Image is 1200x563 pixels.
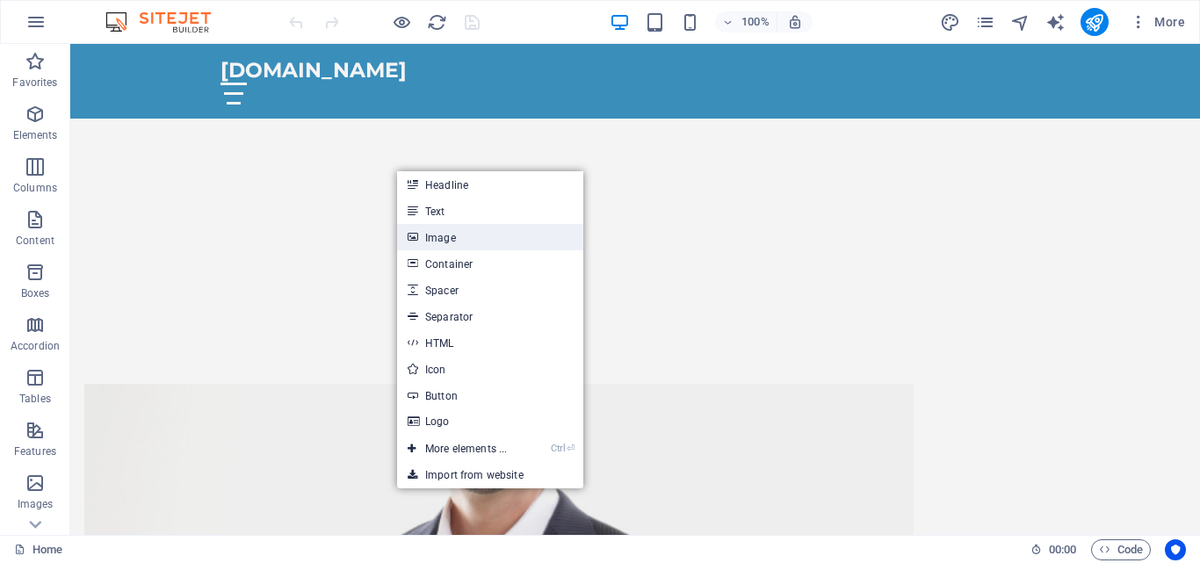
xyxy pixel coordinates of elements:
i: Reload page [427,12,447,32]
p: Columns [13,181,57,195]
button: reload [426,11,447,32]
span: 00 00 [1049,539,1076,560]
button: design [940,11,961,32]
span: More [1130,13,1185,31]
a: Import from website [397,462,583,488]
i: Navigator [1010,12,1030,32]
p: Elements [13,128,58,142]
a: Headline [397,171,583,198]
i: ⏎ [567,443,575,454]
a: Logo [397,408,583,435]
i: Publish [1084,12,1104,32]
h6: Session time [1030,539,1077,560]
a: Click to cancel selection. Double-click to open Pages [14,539,62,560]
span: Code [1099,539,1143,560]
a: Image [397,224,583,250]
a: Spacer [397,277,583,303]
p: Content [16,234,54,248]
a: Container [397,250,583,277]
p: Accordion [11,339,60,353]
a: HTML [397,329,583,356]
span: : [1061,543,1064,556]
a: Button [397,382,583,408]
i: AI Writer [1045,12,1066,32]
a: Ctrl⏎More elements ... [397,436,517,462]
p: Boxes [21,286,50,300]
p: Images [18,497,54,511]
i: On resize automatically adjust zoom level to fit chosen device. [787,14,803,30]
button: 100% [715,11,777,32]
button: navigator [1010,11,1031,32]
a: Separator [397,303,583,329]
a: Text [397,198,583,224]
button: text_generator [1045,11,1066,32]
button: Code [1091,539,1151,560]
button: publish [1081,8,1109,36]
a: Icon [397,356,583,382]
h6: 100% [741,11,770,32]
button: Usercentrics [1165,539,1186,560]
i: Pages (Ctrl+Alt+S) [975,12,995,32]
p: Favorites [12,76,57,90]
img: Editor Logo [101,11,233,32]
p: Tables [19,392,51,406]
button: More [1123,8,1192,36]
button: pages [975,11,996,32]
p: Features [14,444,56,458]
i: Ctrl [551,443,565,454]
